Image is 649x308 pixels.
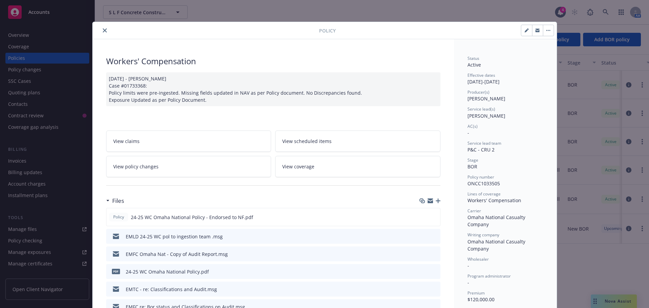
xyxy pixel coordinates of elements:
span: Policy [112,214,125,220]
span: Active [467,62,481,68]
span: 24-25 WC Omaha National Policy - Endorsed to NF.pdf [131,214,253,221]
span: Program administrator [467,273,511,279]
div: EMTC - re: Classifications and Audit.msg [126,286,217,293]
span: Service lead team [467,140,501,146]
a: View policy changes [106,156,271,177]
div: EMLD 24-25 WC pol to ingestion team .msg [126,233,223,240]
div: [DATE] - [PERSON_NAME] Case #01733368: Policy limits were pre-ingested. Missing fields updated in... [106,72,440,106]
div: Files [106,196,124,205]
div: Workers' Compensation [106,55,440,67]
span: View policy changes [113,163,159,170]
a: View coverage [275,156,440,177]
span: $120,000.00 [467,296,495,303]
div: EMFC Omaha Nat - Copy of Audit Report.msg [126,251,228,258]
a: View scheduled items [275,131,440,152]
span: Status [467,55,479,61]
span: Carrier [467,208,481,214]
div: Workers' Compensation [467,197,543,204]
span: Omaha National Casualty Company [467,238,527,252]
span: Lines of coverage [467,191,501,197]
div: 24-25 WC Omaha National Policy.pdf [126,268,209,275]
span: Policy [319,27,336,34]
button: preview file [432,268,438,275]
span: - [467,129,469,136]
button: download file [421,268,426,275]
span: BOR [467,163,477,170]
span: [PERSON_NAME] [467,95,505,102]
span: View coverage [282,163,314,170]
span: Omaha National Casualty Company [467,214,527,228]
span: Wholesaler [467,256,489,262]
button: close [101,26,109,34]
button: download file [421,251,426,258]
span: P&C - CRU 2 [467,146,495,153]
span: Writing company [467,232,499,238]
span: View scheduled items [282,138,332,145]
span: - [467,262,469,269]
span: - [467,279,469,286]
span: Effective dates [467,72,495,78]
span: Service lead(s) [467,106,495,112]
button: preview file [432,251,438,258]
div: [DATE] - [DATE] [467,72,543,85]
a: View claims [106,131,271,152]
button: preview file [432,233,438,240]
button: preview file [432,286,438,293]
button: download file [421,233,426,240]
span: Stage [467,157,478,163]
span: pdf [112,269,120,274]
span: [PERSON_NAME] [467,113,505,119]
span: Premium [467,290,485,296]
span: Producer(s) [467,89,489,95]
button: preview file [431,214,437,221]
button: download file [421,286,426,293]
button: download file [420,214,426,221]
h3: Files [112,196,124,205]
span: View claims [113,138,140,145]
span: ONCC1033505 [467,180,500,187]
span: Policy number [467,174,494,180]
span: AC(s) [467,123,478,129]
